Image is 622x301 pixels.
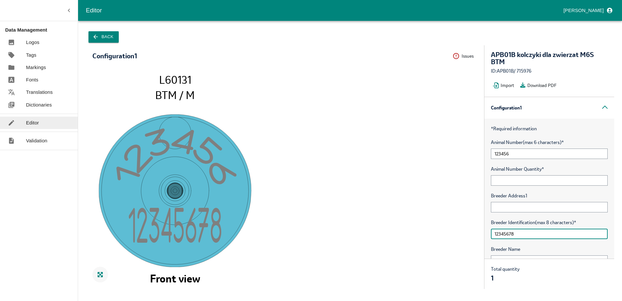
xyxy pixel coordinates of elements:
[26,51,36,59] p: Tags
[491,51,608,65] div: APB01B kolczyki dla zwierzat M6S BTM
[491,192,608,199] span: Breeder Address1
[26,89,53,96] p: Translations
[491,125,608,132] p: Required information
[26,76,38,83] p: Fonts
[561,5,614,16] button: profile
[453,51,478,61] button: Issues
[206,156,238,187] tspan: 6
[491,265,520,282] div: Total quantity
[518,80,561,90] button: Download PDF
[26,64,46,71] p: Markings
[155,88,195,102] tspan: BTM / M
[491,219,608,226] span: Breeder Identification (max 8 characters)
[491,246,608,253] span: Breeder Name
[26,101,52,108] p: Dictionaries
[563,7,604,14] p: [PERSON_NAME]
[26,137,47,144] p: Validation
[86,6,561,15] div: Editor
[26,39,39,46] p: Logos
[491,80,518,90] button: Import
[26,119,39,126] p: Editor
[491,67,608,75] div: ID: APB01B / 715976
[491,139,608,146] span: Animal Number (max 6 characters)
[159,73,191,87] tspan: L60131
[484,97,614,119] div: Configuration 1
[92,52,137,60] div: Configuration 1
[88,31,119,43] button: Back
[211,208,221,243] tspan: 8
[491,165,608,173] span: Animal Number Quantity
[150,272,200,285] tspan: Front view
[5,26,78,34] p: Data Management
[128,208,211,243] tspan: 1234567
[491,275,520,282] div: 1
